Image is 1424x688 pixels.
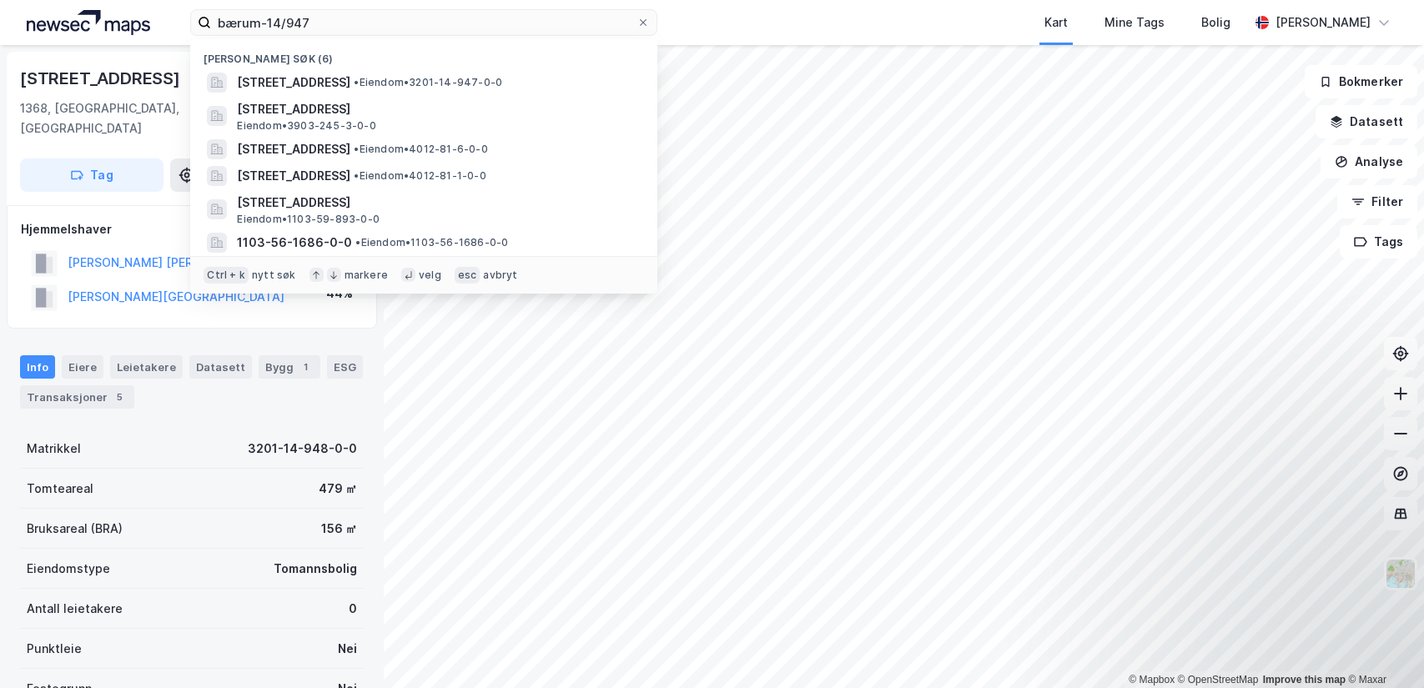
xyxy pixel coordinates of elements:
button: Datasett [1316,105,1417,138]
div: Eiere [62,355,103,379]
div: [STREET_ADDRESS] [20,65,184,92]
input: Søk på adresse, matrikkel, gårdeiere, leietakere eller personer [211,10,637,35]
div: Tomannsbolig [274,559,357,579]
div: 44% [326,284,353,304]
span: Eiendom • 1103-59-893-0-0 [237,213,380,226]
div: 5 [111,389,128,405]
div: Nei [338,639,357,659]
button: Tag [20,158,164,192]
span: • [354,76,359,88]
img: Z [1385,558,1416,590]
div: Bolig [1201,13,1230,33]
span: [STREET_ADDRESS] [237,73,350,93]
span: Eiendom • 3201-14-947-0-0 [354,76,502,89]
div: Bruksareal (BRA) [27,519,123,539]
div: Antall leietakere [27,599,123,619]
div: [PERSON_NAME] [1276,13,1371,33]
div: avbryt [483,269,517,282]
div: nytt søk [252,269,296,282]
div: Punktleie [27,639,82,659]
div: 1368, [GEOGRAPHIC_DATA], [GEOGRAPHIC_DATA] [20,98,234,138]
div: 156 ㎡ [321,519,357,539]
div: 3201-14-948-0-0 [248,439,357,459]
img: logo.a4113a55bc3d86da70a041830d287a7e.svg [27,10,150,35]
div: 479 ㎡ [319,479,357,499]
div: esc [455,267,481,284]
div: Mine Tags [1104,13,1165,33]
div: velg [419,269,441,282]
div: Kart [1044,13,1068,33]
button: Filter [1337,185,1417,218]
span: [STREET_ADDRESS] [237,139,350,159]
div: Datasett [189,355,252,379]
span: • [355,236,360,249]
div: Bygg [259,355,320,379]
div: [PERSON_NAME] søk (6) [190,39,657,69]
span: Eiendom • 4012-81-6-0-0 [354,143,487,156]
div: markere [345,269,388,282]
span: 1103-56-1686-0-0 [237,233,352,253]
span: [STREET_ADDRESS] [237,99,637,119]
a: OpenStreetMap [1178,674,1259,685]
span: • [354,143,359,155]
span: Eiendom • 4012-81-1-0-0 [354,169,486,183]
div: Transaksjoner [20,385,134,409]
span: • [354,169,359,182]
div: Hjemmelshaver [21,219,363,239]
a: Mapbox [1129,674,1175,685]
a: Improve this map [1263,674,1346,685]
div: Info [20,355,55,379]
div: Tomteareal [27,479,93,499]
div: Ctrl + k [204,267,249,284]
button: Analyse [1321,145,1417,178]
div: Leietakere [110,355,183,379]
div: Eiendomstype [27,559,110,579]
button: Bokmerker [1305,65,1417,98]
span: Eiendom • 3903-245-3-0-0 [237,119,375,133]
span: [STREET_ADDRESS] [237,193,637,213]
div: 1 [297,359,314,375]
button: Tags [1340,225,1417,259]
div: ESG [327,355,363,379]
div: 0 [349,599,357,619]
span: Eiendom • 1103-56-1686-0-0 [355,236,508,249]
div: Matrikkel [27,439,81,459]
span: [STREET_ADDRESS] [237,166,350,186]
